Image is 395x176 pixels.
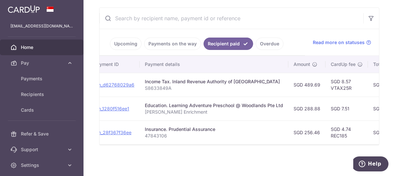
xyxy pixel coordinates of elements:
span: Total amt. [373,61,395,68]
p: [EMAIL_ADDRESS][DOMAIN_NAME] [10,23,73,29]
img: CardUp [8,5,40,13]
a: txn_1280f516ee1 [94,106,129,111]
div: Education. Learning Adventure Preschool @ Woodlands Pte Ltd [145,102,283,109]
td: SGD 256.46 [288,120,326,144]
input: Search by recipient name, payment id or reference [99,8,363,29]
td: SGD 288.88 [288,97,326,120]
a: Upcoming [110,38,142,50]
th: Payment ID [89,56,140,73]
a: txn_28f367f36ee [94,130,131,135]
span: Recipients [21,91,64,98]
span: Home [21,44,64,51]
th: Payment details [140,56,288,73]
span: Payments [21,75,64,82]
a: Payments on the way [144,38,201,50]
a: Overdue [256,38,283,50]
a: Recipient paid [204,38,253,50]
div: Income Tax. Inland Revenue Authority of [GEOGRAPHIC_DATA] [145,78,283,85]
span: Refer & Save [21,131,64,137]
span: CardUp fee [331,61,356,68]
span: Settings [21,162,64,168]
p: [PERSON_NAME] Enrichment [145,109,283,115]
p: 47843106 [145,133,283,139]
span: Support [21,146,64,153]
a: txn_d62768029a6 [94,82,134,88]
td: SGD 8.57 VTAX25R [326,73,368,97]
iframe: Opens a widget where you can find more information [353,156,388,173]
p: S8633849A [145,85,283,91]
a: Read more on statuses [313,39,371,46]
td: SGD 7.51 [326,97,368,120]
span: Pay [21,60,64,66]
div: Insurance. Prudential Assurance [145,126,283,133]
td: SGD 489.69 [288,73,326,97]
span: Cards [21,107,64,113]
td: SGD 4.74 REC185 [326,120,368,144]
span: Amount [294,61,310,68]
span: Read more on statuses [313,39,365,46]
